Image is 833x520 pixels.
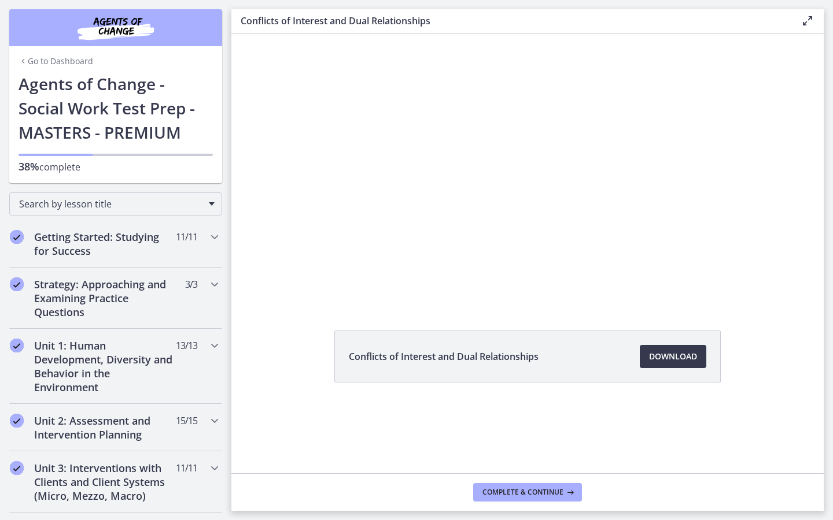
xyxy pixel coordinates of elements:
i: Completed [10,339,24,352]
div: Search by lesson title [9,192,222,216]
span: 3 / 3 [185,277,197,291]
span: Download [649,350,697,363]
span: 38% [19,159,39,173]
h2: Unit 1: Human Development, Diversity and Behavior in the Environment [34,339,175,394]
a: Download [640,345,706,368]
i: Completed [10,277,24,291]
span: Conflicts of Interest and Dual Relationships [349,350,539,363]
i: Completed [10,230,24,244]
img: Agents of Change [46,14,185,42]
span: Complete & continue [482,488,563,497]
a: Go to Dashboard [19,55,93,67]
span: 11 / 11 [176,230,197,244]
i: Completed [10,461,24,475]
button: Complete & continue [473,483,582,502]
h2: Unit 2: Assessment and Intervention Planning [34,414,175,441]
iframe: Video Lesson [231,34,824,304]
h2: Strategy: Approaching and Examining Practice Questions [34,277,175,319]
h2: Unit 3: Interventions with Clients and Client Systems (Micro, Mezzo, Macro) [34,461,175,503]
span: 15 / 15 [176,414,197,428]
h3: Conflicts of Interest and Dual Relationships [241,14,782,28]
span: 11 / 11 [176,461,197,475]
p: complete [19,159,213,174]
span: Search by lesson title [19,198,203,210]
h1: Agents of Change - Social Work Test Prep - MASTERS - PREMIUM [19,72,213,144]
h2: Getting Started: Studying for Success [34,230,175,258]
i: Completed [10,414,24,428]
span: 13 / 13 [176,339,197,352]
